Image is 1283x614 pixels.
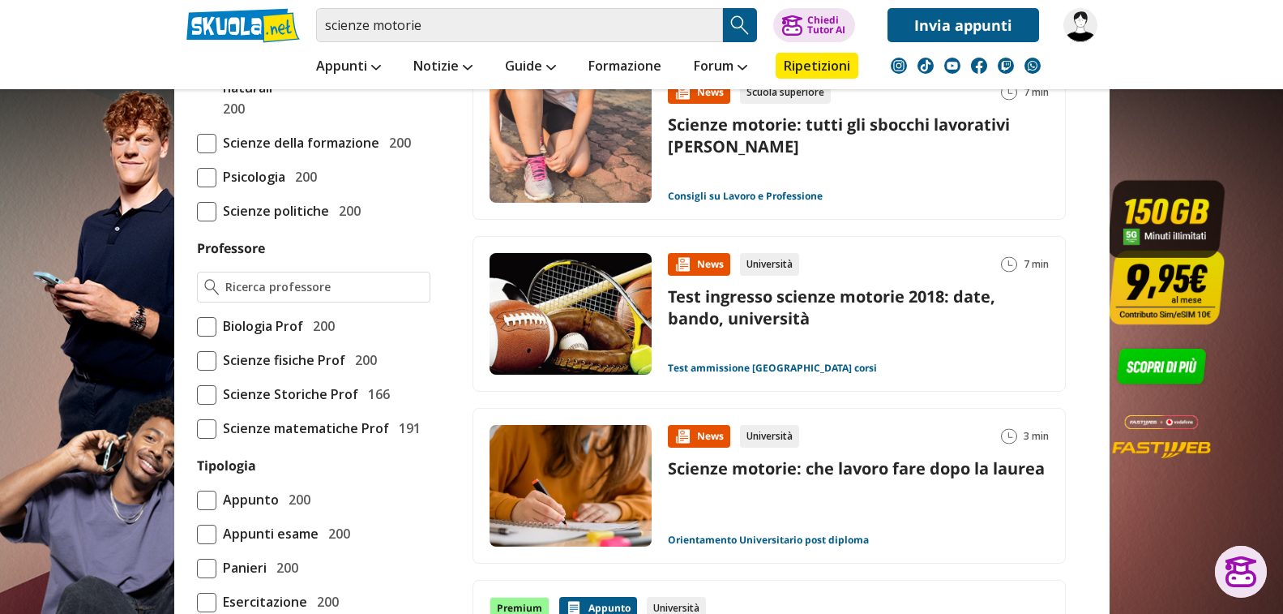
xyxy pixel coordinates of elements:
img: News contenuto [674,428,691,444]
a: Formazione [584,53,665,82]
a: Scienze motorie: che lavoro fare dopo la laurea [668,457,1045,479]
span: 200 [289,166,317,187]
div: News [668,253,730,276]
img: News contenuto [674,256,691,273]
a: Orientamento Universitario post diploma [668,534,869,547]
img: facebook [971,58,987,74]
span: 200 [282,489,310,510]
img: Ricerca professore [204,279,220,295]
span: Scienze fisiche Prof [216,350,345,371]
div: News [668,81,730,104]
span: Scienze Storiche Prof [216,384,358,405]
span: 191 [392,418,421,439]
span: 200 [270,557,298,578]
span: 200 [383,132,411,153]
img: Tempo lettura [1001,84,1017,101]
span: Appunto [216,489,279,510]
div: Chiedi Tutor AI [807,15,845,35]
div: Università [740,425,799,448]
span: Appunti esame [216,523,319,544]
button: ChiediTutor AI [773,8,855,42]
span: Biologia Prof [216,316,303,337]
img: Immagine news [490,253,652,375]
img: Cerca appunti, riassunti o versioni [728,13,752,37]
span: 200 [322,523,350,544]
img: annamalaspina79 [1063,8,1097,42]
a: Appunti [312,53,385,82]
a: Invia appunti [887,8,1039,42]
span: Scienze politiche [216,200,329,221]
a: Notizie [409,53,477,82]
span: 200 [332,200,361,221]
img: Immagine news [490,81,652,203]
img: Tempo lettura [1001,256,1017,273]
span: 200 [349,350,377,371]
span: 166 [361,384,390,405]
div: Università [740,253,799,276]
a: Test ingresso scienze motorie 2018: date, bando, università [668,286,995,329]
span: 200 [306,316,335,337]
input: Ricerca professore [225,279,422,295]
span: 200 [310,591,339,612]
span: Psicologia [216,166,285,187]
div: Scuola superiore [740,81,831,104]
button: Search Button [723,8,757,42]
label: Professore [197,239,265,257]
span: Scienze della formazione [216,132,379,153]
a: Test ammissione [GEOGRAPHIC_DATA] corsi [668,362,877,375]
span: Panieri [216,557,267,578]
img: WhatsApp [1024,58,1041,74]
a: Forum [690,53,751,82]
a: Guide [501,53,560,82]
div: News [668,425,730,448]
img: News contenuto [674,84,691,101]
span: 200 [216,98,245,119]
img: instagram [891,58,907,74]
span: 7 min [1024,253,1049,276]
span: Scienze matematiche Prof [216,418,389,439]
img: Immagine news [490,425,652,547]
span: 3 min [1024,425,1049,448]
img: twitch [998,58,1014,74]
input: Cerca appunti, riassunti o versioni [316,8,723,42]
a: Consigli su Lavoro e Professione [668,190,823,203]
label: Tipologia [197,457,256,474]
a: Scienze motorie: tutti gli sbocchi lavorativi [PERSON_NAME] [668,114,1010,157]
img: Tempo lettura [1001,428,1017,444]
a: Ripetizioni [776,53,858,79]
img: youtube [944,58,960,74]
span: Esercitazione [216,591,307,612]
span: 7 min [1024,81,1049,104]
img: tiktok [917,58,934,74]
